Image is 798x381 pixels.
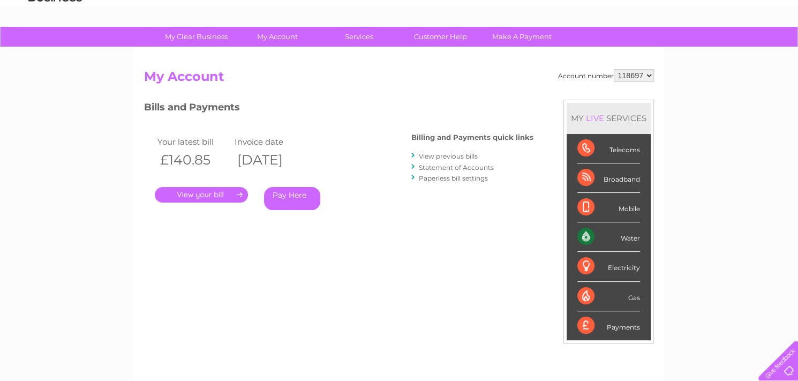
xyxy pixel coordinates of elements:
[315,27,403,47] a: Services
[419,163,494,171] a: Statement of Accounts
[28,28,82,61] img: logo.png
[396,27,485,47] a: Customer Help
[152,27,240,47] a: My Clear Business
[727,46,753,54] a: Contact
[763,46,788,54] a: Log out
[478,27,566,47] a: Make A Payment
[155,187,248,203] a: .
[577,252,640,281] div: Electricity
[705,46,720,54] a: Blog
[232,135,309,149] td: Invoice date
[584,113,606,123] div: LIVE
[155,135,232,149] td: Your latest bill
[264,187,320,210] a: Pay Here
[577,282,640,311] div: Gas
[567,103,651,133] div: MY SERVICES
[577,311,640,340] div: Payments
[666,46,698,54] a: Telecoms
[419,174,488,182] a: Paperless bill settings
[558,69,654,82] div: Account number
[419,152,478,160] a: View previous bills
[596,5,670,19] a: 0333 014 3131
[577,193,640,222] div: Mobile
[609,46,630,54] a: Water
[155,149,232,171] th: £140.85
[144,69,654,89] h2: My Account
[577,134,640,163] div: Telecoms
[636,46,660,54] a: Energy
[232,149,309,171] th: [DATE]
[147,6,653,52] div: Clear Business is a trading name of Verastar Limited (registered in [GEOGRAPHIC_DATA] No. 3667643...
[577,163,640,193] div: Broadband
[577,222,640,252] div: Water
[144,100,533,118] h3: Bills and Payments
[234,27,322,47] a: My Account
[411,133,533,141] h4: Billing and Payments quick links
